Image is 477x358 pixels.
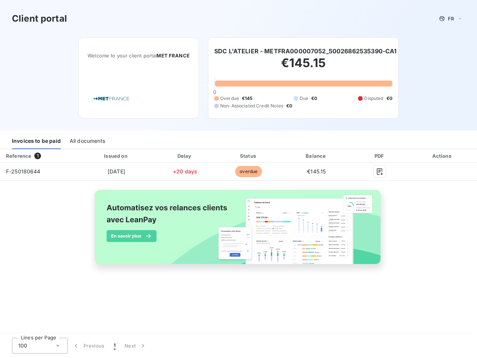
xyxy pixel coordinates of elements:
[88,53,190,59] span: Welcome to your client portal
[300,95,308,102] span: Due
[283,152,351,160] div: Balance
[34,153,41,159] span: 1
[120,338,151,354] button: Next
[88,88,135,109] img: Company logo
[353,152,406,160] div: PDF
[213,89,216,95] span: 0
[220,103,283,109] span: Non-Associated Credit Notes
[88,185,389,277] img: banner
[364,95,383,102] span: Disputed
[307,168,326,175] span: €145.15
[114,342,116,349] span: 1
[12,12,67,25] h3: Client portal
[108,168,125,175] span: [DATE]
[155,152,215,160] div: Delay
[12,134,61,149] div: Invoices to be paid
[214,56,392,78] h2: €145.15
[448,16,454,22] span: FR
[109,338,120,354] button: 1
[214,47,397,56] h6: SDC L'ATELIER - METFRA000007052_50026862535390-CA1
[242,95,253,102] span: €145
[311,95,317,102] span: €0
[173,168,197,175] span: +20 days
[286,103,292,109] span: €0
[6,153,31,159] div: Reference
[386,95,392,102] span: €0
[409,152,476,160] div: Actions
[70,134,105,149] div: All documents
[218,152,279,160] div: Status
[157,53,190,59] span: MET FRANCE
[18,342,27,349] span: 100
[80,152,152,160] div: Issued on
[235,166,262,177] span: overdue
[6,168,41,175] span: F-250180644
[220,95,239,102] span: Overdue
[68,338,109,354] button: Previous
